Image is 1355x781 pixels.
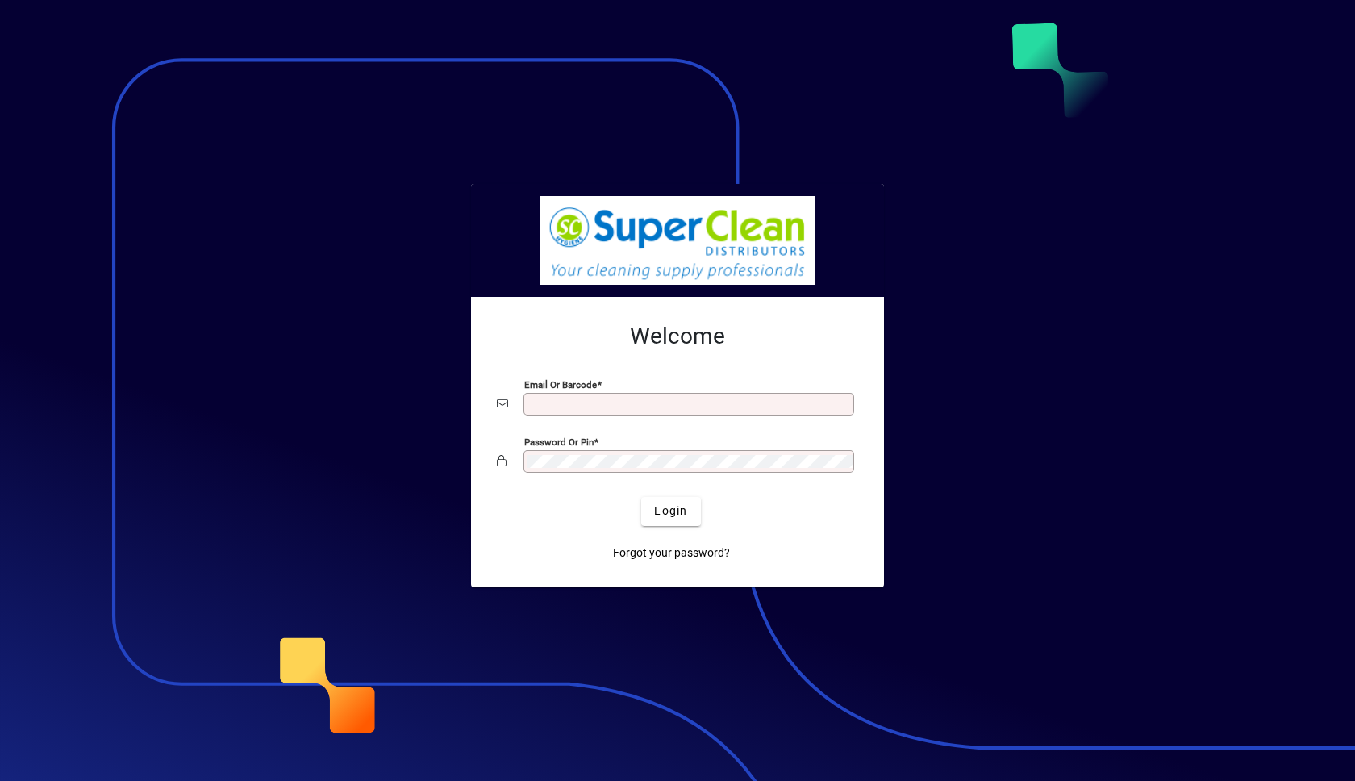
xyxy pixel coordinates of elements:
[524,436,594,447] mat-label: Password or Pin
[607,539,736,568] a: Forgot your password?
[497,323,858,350] h2: Welcome
[613,545,730,562] span: Forgot your password?
[641,497,700,526] button: Login
[654,503,687,520] span: Login
[524,378,597,390] mat-label: Email or Barcode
